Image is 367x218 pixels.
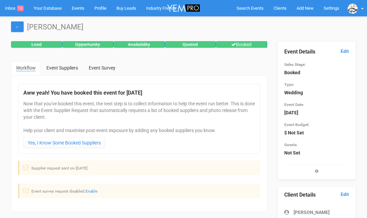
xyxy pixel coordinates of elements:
legend: Client Details [284,191,349,199]
a: Workflow [11,61,41,75]
small: Guests: [284,142,298,147]
span: 10 [17,5,24,11]
small: Type: [284,82,294,87]
small: Supplier request sent on [DATE] [31,166,87,171]
span: Search Events [237,6,264,11]
div: Quoted [165,41,216,48]
small: Event Date [284,102,303,107]
small: Sales Stage: [284,62,306,67]
small: Event survey request disabled. [31,189,97,194]
strong: Not Set [284,150,300,155]
img: data [348,4,358,14]
a: Event Survey [84,61,120,75]
strong: Booked [284,70,300,75]
a: Edit [341,191,349,198]
p: Now that you've booked this event, the next step is to collect information to help the event run ... [23,100,255,134]
div: Availability [113,41,165,48]
h1: [PERSON_NAME] [11,23,356,31]
a: Edit [341,48,349,54]
strong: $ Not Set [284,130,304,135]
div: Lead [11,41,62,48]
strong: [PERSON_NAME] [294,210,330,215]
span: Clients [274,6,287,11]
strong: Wedding [284,90,303,95]
span: Add New [297,6,314,11]
a: Enable [85,189,97,194]
div: Opportunity [62,41,114,48]
small: Event Budget: [284,122,309,127]
a: Yes, I Know Some Booked Suppliers [23,137,105,148]
div: Booked [216,41,267,48]
legend: Aww yeah! You have booked this event for [DATE] [23,89,255,97]
a: ← [11,21,24,32]
legend: Event Details [284,48,349,56]
a: Event Suppliers [41,61,83,75]
strong: [DATE] [284,110,298,115]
